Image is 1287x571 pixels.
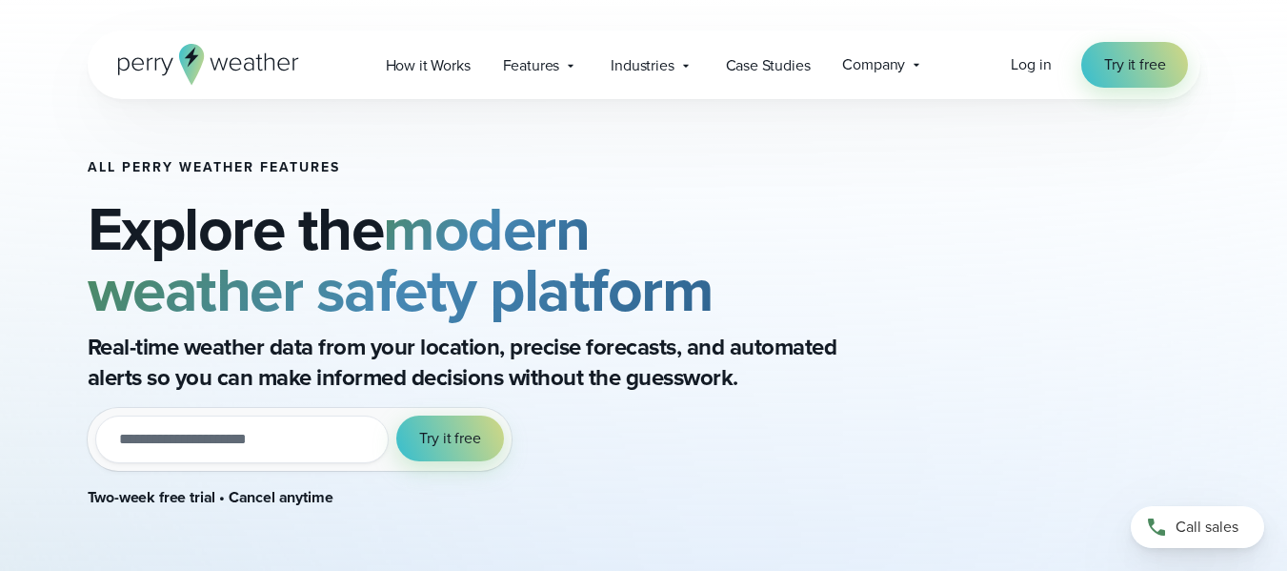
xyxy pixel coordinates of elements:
span: How it Works [386,54,471,77]
button: Try it free [396,416,503,461]
a: Try it free [1081,42,1188,88]
span: Log in [1011,53,1051,75]
a: How it Works [370,46,487,85]
strong: Two-week free trial • Cancel anytime [88,486,333,508]
span: Try it free [1104,53,1165,76]
p: Real-time weather data from your location, precise forecasts, and automated alerts so you can mak... [88,332,850,393]
a: Log in [1011,53,1051,76]
span: Case Studies [726,54,811,77]
span: Industries [611,54,674,77]
h1: All Perry Weather Features [88,160,915,175]
a: Case Studies [710,46,827,85]
span: Features [503,54,560,77]
h2: Explore the [88,198,915,320]
span: Company [842,53,905,76]
span: Call sales [1176,516,1238,539]
a: Call sales [1131,506,1264,548]
strong: modern weather safety platform [88,184,714,335]
span: Try it free [419,427,480,450]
